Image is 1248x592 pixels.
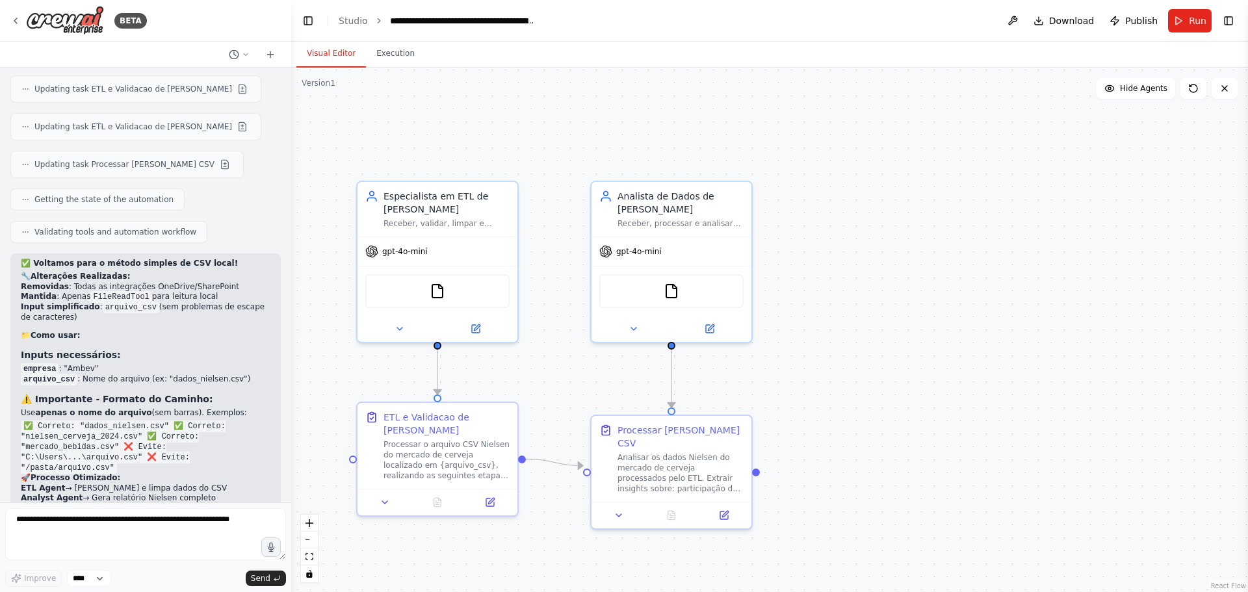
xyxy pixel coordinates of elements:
div: Receber, processar e analisar dados da Nielsen sobre o mercado de cerveja em planilhas CSV, extra... [617,218,744,229]
h2: 🚀 [21,473,270,483]
span: Publish [1125,14,1158,27]
strong: ⚠️ Importante - Formato do Caminho: [21,394,213,404]
span: Updating task ETL e Validacao de [PERSON_NAME] [34,84,232,94]
span: gpt-4o-mini [616,246,662,257]
span: Send [251,573,270,584]
code: FileReadTool [90,291,151,303]
button: Open in side panel [439,321,512,337]
g: Edge from 15c8bee4-177b-4496-a5c9-f59a53682f24 to 4c278cb0-e9da-44f9-ad62-f659980b539e [526,453,583,472]
li: → [PERSON_NAME] e limpa dados do CSV [21,483,270,494]
li: : Apenas para leitura local [21,292,270,302]
strong: Input simplificado [21,302,100,311]
g: Edge from 7023bc7d-371c-465d-8e70-4d31916dca24 to 15c8bee4-177b-4496-a5c9-f59a53682f24 [431,350,444,394]
button: Open in side panel [467,495,512,510]
strong: Mantida [21,292,57,301]
strong: Alterações Realizadas: [31,272,131,281]
button: fit view [301,548,318,565]
a: Studio [339,16,368,26]
span: Updating task ETL e Validacao de [PERSON_NAME] [34,122,232,132]
span: Improve [24,573,56,584]
div: Especialista em ETL de [PERSON_NAME] [383,190,510,216]
code: empresa [21,363,58,375]
g: Edge from 2b29bdb4-dc11-43ff-85de-aef54961af0f to 4c278cb0-e9da-44f9-ad62-f659980b539e [665,350,678,407]
li: → Gera relatório Nielsen completo [21,493,270,504]
nav: breadcrumb [339,14,536,27]
img: Logo [26,6,104,35]
button: Hide left sidebar [299,12,317,30]
div: Processar o arquivo CSV Nielsen do mercado de cerveja localizado em {arquivo_csv}, realizando as ... [383,439,510,481]
code: arquivo_csv [103,302,159,313]
button: Show right sidebar [1219,12,1238,30]
button: No output available [410,495,465,510]
li: : Nome do arquivo (ex: "dados_nielsen.csv") [21,374,270,385]
button: Run [1168,9,1212,32]
strong: Inputs necessários: [21,350,121,360]
button: Download [1028,9,1100,32]
div: ETL e Validacao de [PERSON_NAME]Processar o arquivo CSV Nielsen do mercado de cerveja localizado ... [356,402,519,517]
h2: 📁 [21,331,270,341]
div: Receber, validar, limpar e estruturar arquivos CSV da Nielsen sobre mercado de cerveja, garantind... [383,218,510,229]
strong: Removidas [21,282,69,291]
strong: ETL Agent [21,483,66,493]
button: zoom in [301,515,318,532]
button: Execution [366,40,425,68]
div: BETA [114,13,147,29]
li: : Todas as integrações OneDrive/SharePoint [21,282,270,292]
button: Switch to previous chat [224,47,255,62]
div: Version 1 [302,78,335,88]
button: Start a new chat [260,47,281,62]
div: Especialista em ETL de [PERSON_NAME]Receber, validar, limpar e estruturar arquivos CSV da Nielsen... [356,181,519,343]
strong: apenas o nome do arquivo [35,408,151,417]
button: Visual Editor [296,40,366,68]
button: zoom out [301,532,318,548]
div: Analisar os dados Nielsen do mercado de cerveja processados pelo ETL. Extrair insights sobre: par... [617,452,744,494]
img: FileReadTool [664,283,679,299]
a: React Flow attribution [1211,582,1246,589]
li: : "Ambev" [21,364,270,374]
p: Use (sem barras). Exemplos: [21,408,270,418]
h2: 🔧 [21,272,270,282]
button: Improve [5,570,62,587]
li: : (sem problemas de escape de caracteres) [21,302,270,323]
button: No output available [644,508,699,523]
div: Processar [PERSON_NAME] CSVAnalisar os dados Nielsen do mercado de cerveja processados pelo ETL. ... [590,415,753,530]
div: ETL e Validacao de [PERSON_NAME] [383,411,510,437]
button: Click to speak your automation idea [261,537,281,557]
strong: ✅ Voltamos para o método simples de CSV local! [21,259,238,268]
button: Send [246,571,286,586]
button: Open in side panel [701,508,746,523]
code: arquivo_csv [21,374,77,385]
code: ✅ Correto: "dados_nielsen.csv" ✅ Correto: "nielsen_cerveja_2024.csv" ✅ Correto: "mercado_bebidas.... [21,420,226,474]
span: gpt-4o-mini [382,246,428,257]
strong: Analyst Agent [21,493,83,502]
strong: Como usar: [31,331,80,340]
div: React Flow controls [301,515,318,582]
span: Validating tools and automation workflow [34,227,196,237]
button: Open in side panel [673,321,746,337]
div: Analista de Dados de [PERSON_NAME] [617,190,744,216]
div: Processar [PERSON_NAME] CSV [617,424,744,450]
button: Hide Agents [1097,78,1175,99]
strong: Processo Otimizado: [31,473,120,482]
span: Hide Agents [1120,83,1167,94]
span: Updating task Processar [PERSON_NAME] CSV [34,159,214,170]
button: Publish [1104,9,1163,32]
img: FileReadTool [430,283,445,299]
span: Download [1049,14,1095,27]
span: Run [1189,14,1206,27]
div: Analista de Dados de [PERSON_NAME]Receber, processar e analisar dados da Nielsen sobre o mercado ... [590,181,753,343]
span: Getting the state of the automation [34,194,174,205]
button: toggle interactivity [301,565,318,582]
